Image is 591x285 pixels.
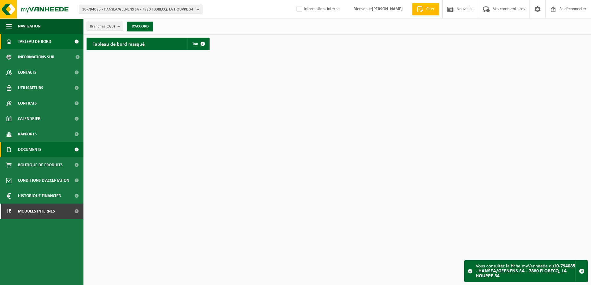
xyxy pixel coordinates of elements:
[18,80,43,96] span: Utilisateurs
[18,34,51,49] span: Tableau de bord
[87,22,123,31] button: Branches(3/3)
[82,5,194,14] span: 10-794085 - HANSEA/GEENENS SA - 7880 FLOBECQ, LA HOUPPE 34
[6,204,12,219] span: Je
[18,111,40,126] span: Calendrier
[18,96,37,111] span: Contrats
[295,5,341,14] label: Informations internes
[18,157,63,173] span: Boutique de produits
[412,3,439,15] a: Citer
[354,7,403,11] font: Bienvenue
[18,188,61,204] span: Historique financier
[476,261,576,282] div: Vous consultez la fiche myVanheede du
[127,22,153,31] button: D’ACCORD
[18,19,40,34] span: Navigation
[18,126,37,142] span: Rapports
[425,6,436,12] span: Citer
[476,264,575,279] strong: 10-794085 - HANSEA/GEENENS SA - 7880 FLOBECQ, LA HOUPPE 34
[187,38,209,50] a: Ton
[87,38,151,50] h2: Tableau de bord masqué
[107,24,115,28] count: (3/3)
[18,173,69,188] span: Conditions d’acceptation
[18,204,55,219] span: Modules internes
[18,65,36,80] span: Contacts
[18,49,71,65] span: Informations sur l’entreprise
[79,5,202,14] button: 10-794085 - HANSEA/GEENENS SA - 7880 FLOBECQ, LA HOUPPE 34
[192,42,198,46] span: Ton
[18,142,41,157] span: Documents
[372,7,403,11] strong: [PERSON_NAME]
[90,22,115,31] span: Branches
